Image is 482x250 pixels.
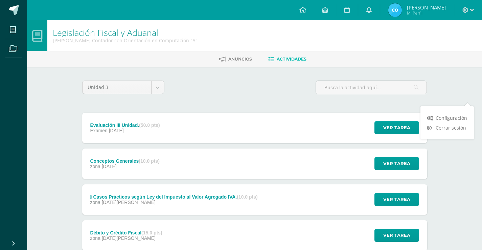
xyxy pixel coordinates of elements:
[139,122,160,128] strong: (50.0 pts)
[53,27,158,38] a: Legislación Fiscal y Aduanal
[383,229,410,242] span: Ver tarea
[102,164,117,169] span: [DATE]
[83,81,164,94] a: Unidad 3
[90,230,162,235] div: Débito y Crédito Fiscal
[407,4,446,11] span: [PERSON_NAME]
[139,158,159,164] strong: (10.0 pts)
[90,235,100,241] span: zona
[388,3,402,17] img: 14d656eaa5600b9170fde739018ddda2.png
[420,113,474,123] a: Configuración
[407,10,446,16] span: Mi Perfil
[374,193,419,206] button: Ver tarea
[383,193,410,206] span: Ver tarea
[102,200,156,205] span: [DATE][PERSON_NAME]
[268,54,306,65] a: Actividades
[374,229,419,242] button: Ver tarea
[88,81,146,94] span: Unidad 3
[90,158,159,164] div: Conceptos Generales
[374,157,419,170] button: Ver tarea
[228,56,252,62] span: Anuncios
[53,37,198,44] div: Quinto Perito Contador con Orientación en Computación 'A'
[383,121,410,134] span: Ver tarea
[277,56,306,62] span: Actividades
[53,28,198,37] h1: Legislación Fiscal y Aduanal
[102,235,156,241] span: [DATE][PERSON_NAME]
[90,122,160,128] div: Evaluación III Unidad.
[90,194,257,200] div:  Casos Prácticos según Ley del Impuesto al Valor Agregado IVA.
[436,124,466,131] span: Cerrar sesión
[383,157,410,170] span: Ver tarea
[219,54,252,65] a: Anuncios
[436,115,467,121] span: Configuración
[316,81,427,94] input: Busca la actividad aquí...
[237,194,257,200] strong: (10.0 pts)
[90,200,100,205] span: zona
[109,128,124,133] span: [DATE]
[90,128,107,133] span: Examen
[374,121,419,134] button: Ver tarea
[141,230,162,235] strong: (15.0 pts)
[420,123,474,133] a: Cerrar sesión
[90,164,100,169] span: zona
